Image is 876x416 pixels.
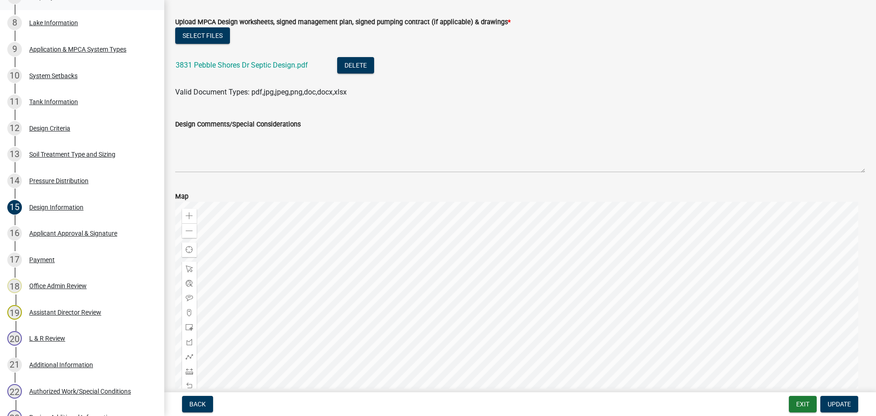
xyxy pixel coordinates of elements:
[175,27,230,44] button: Select files
[7,121,22,136] div: 12
[29,204,83,211] div: Design Information
[176,61,308,69] a: 3831 Pebble Shores Dr Septic Design.pdf
[29,257,55,263] div: Payment
[7,253,22,267] div: 17
[7,95,22,109] div: 11
[7,68,22,83] div: 10
[7,147,22,162] div: 13
[7,226,22,241] div: 16
[828,400,851,408] span: Update
[7,174,22,188] div: 14
[7,358,22,372] div: 21
[29,46,126,53] div: Application & MPCA System Types
[29,73,78,79] div: System Setbacks
[29,151,115,158] div: Soil Treatment Type and Sizing
[29,125,70,132] div: Design Criteria
[29,309,101,316] div: Assistant Director Review
[7,16,22,30] div: 8
[29,178,89,184] div: Pressure Distribution
[29,20,78,26] div: Lake Information
[175,194,188,200] label: Map
[7,384,22,399] div: 22
[182,209,197,223] div: Zoom in
[337,62,374,70] wm-modal-confirm: Delete Document
[7,279,22,293] div: 18
[182,223,197,238] div: Zoom out
[29,283,87,289] div: Office Admin Review
[7,200,22,215] div: 15
[337,57,374,74] button: Delete
[820,396,858,412] button: Update
[182,396,213,412] button: Back
[29,335,65,342] div: L & R Review
[7,305,22,320] div: 19
[29,388,131,395] div: Authorized Work/Special Conditions
[29,230,117,237] div: Applicant Approval & Signature
[789,396,817,412] button: Exit
[29,362,93,368] div: Additional Information
[175,19,511,26] label: Upload MPCA Design worksheets, signed management plan, signed pumping contract (if applicable) & ...
[189,400,206,408] span: Back
[7,331,22,346] div: 20
[175,88,347,96] span: Valid Document Types: pdf,jpg,jpeg,png,doc,docx,xlsx
[7,42,22,57] div: 9
[175,121,301,128] label: Design Comments/Special Considerations
[29,99,78,105] div: Tank Information
[182,242,197,257] div: Find my location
